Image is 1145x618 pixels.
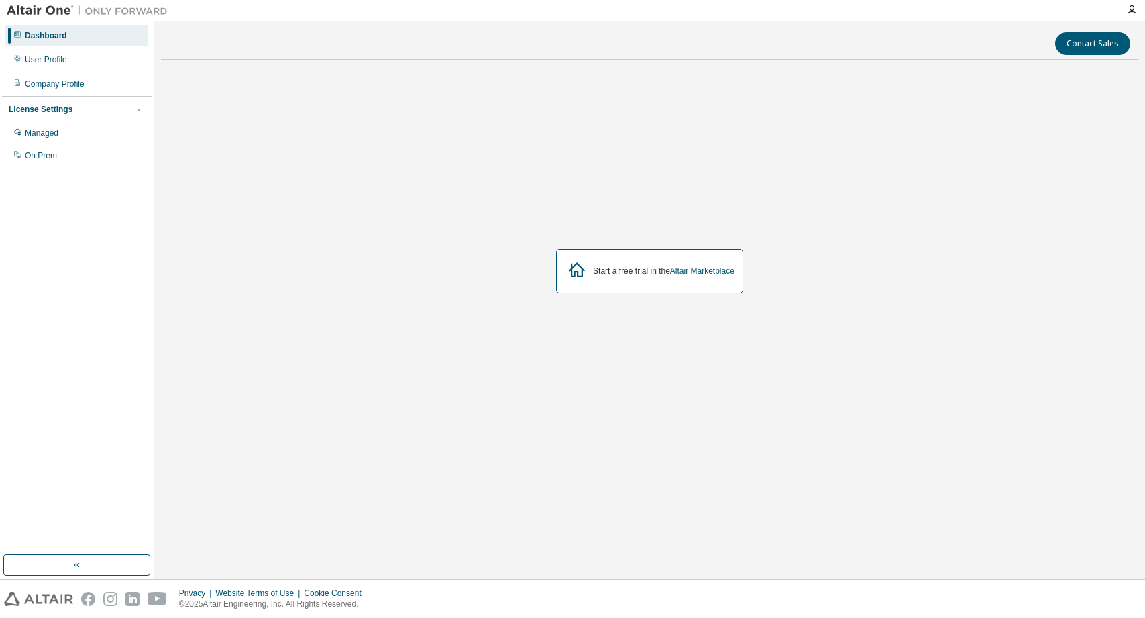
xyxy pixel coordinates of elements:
[25,150,57,161] div: On Prem
[25,30,67,41] div: Dashboard
[593,266,734,276] div: Start a free trial in the
[4,592,73,606] img: altair_logo.svg
[25,54,67,65] div: User Profile
[1055,32,1130,55] button: Contact Sales
[304,588,369,599] div: Cookie Consent
[179,588,215,599] div: Privacy
[7,4,174,17] img: Altair One
[179,599,370,610] p: © 2025 Altair Engineering, Inc. All Rights Reserved.
[148,592,167,606] img: youtube.svg
[25,127,58,138] div: Managed
[103,592,117,606] img: instagram.svg
[125,592,140,606] img: linkedin.svg
[81,592,95,606] img: facebook.svg
[9,104,72,115] div: License Settings
[25,79,85,89] div: Company Profile
[215,588,304,599] div: Website Terms of Use
[670,266,734,276] a: Altair Marketplace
